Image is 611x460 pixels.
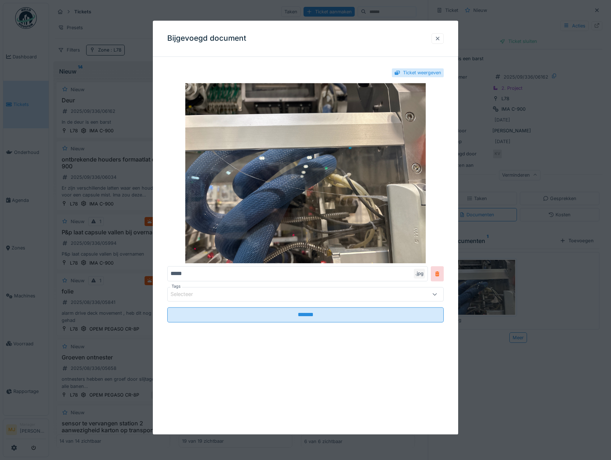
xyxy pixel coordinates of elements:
h3: Bijgevoegd document [167,34,246,43]
label: Tags [170,284,182,290]
div: Ticket weergeven [403,69,441,76]
div: Selecteer [171,291,203,298]
img: 6be7b59a-7fa8-44cb-96ac-4e96342275bc-image.jpg [167,83,444,264]
div: .jpg [414,269,425,279]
